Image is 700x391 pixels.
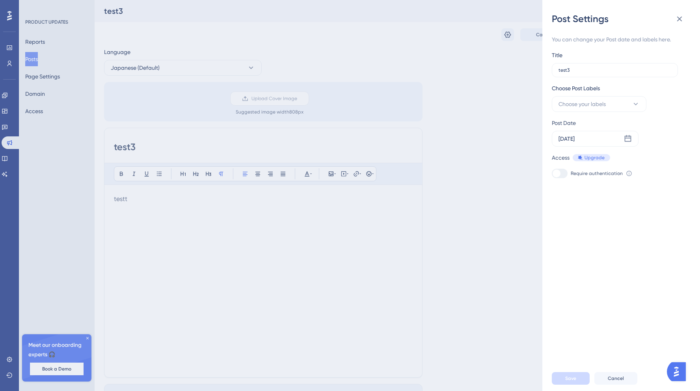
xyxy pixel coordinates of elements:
button: Save [552,372,590,385]
div: Title [552,50,562,60]
input: Type the value [559,67,671,73]
div: [DATE] [559,134,575,143]
span: Choose Post Labels [552,84,600,93]
span: Cancel [608,375,624,382]
span: Require authentication [571,170,623,177]
button: Cancel [594,372,637,385]
span: Save [565,375,576,382]
div: Post Settings [552,13,691,25]
button: Choose your labels [552,96,646,112]
div: You can change your Post date and labels here. [552,35,684,44]
div: Post Date [552,118,680,128]
span: Choose your labels [559,99,606,109]
span: Upgrade [585,155,605,161]
iframe: UserGuiding AI Assistant Launcher [667,360,691,384]
div: Access [552,153,570,162]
